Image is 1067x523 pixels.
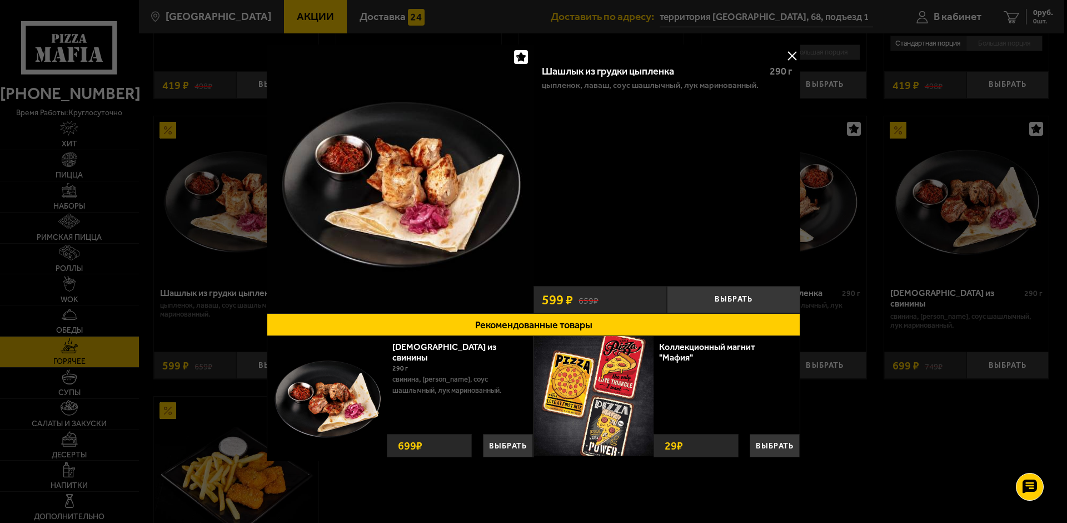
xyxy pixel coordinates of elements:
strong: 29 ₽ [662,435,686,457]
div: Шашлык из грудки цыпленка [542,66,760,78]
span: 599 ₽ [542,293,573,307]
span: 290 г [392,364,408,372]
strong: 699 ₽ [395,435,425,457]
img: Шашлык из грудки цыпленка [267,45,533,312]
span: 290 г [770,65,792,77]
button: Выбрать [483,434,533,457]
p: свинина, [PERSON_NAME], соус шашлычный, лук маринованный. [392,374,525,396]
a: Шашлык из грудки цыпленка [267,45,533,313]
s: 659 ₽ [579,294,599,305]
a: Коллекционный магнит "Мафия" [659,342,755,363]
button: Выбрать [750,434,800,457]
button: Рекомендованные товары [267,313,800,336]
a: [DEMOGRAPHIC_DATA] из свинины [392,342,496,363]
p: цыпленок, лаваш, соус шашлычный, лук маринованный. [542,81,759,90]
button: Выбрать [667,286,800,313]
